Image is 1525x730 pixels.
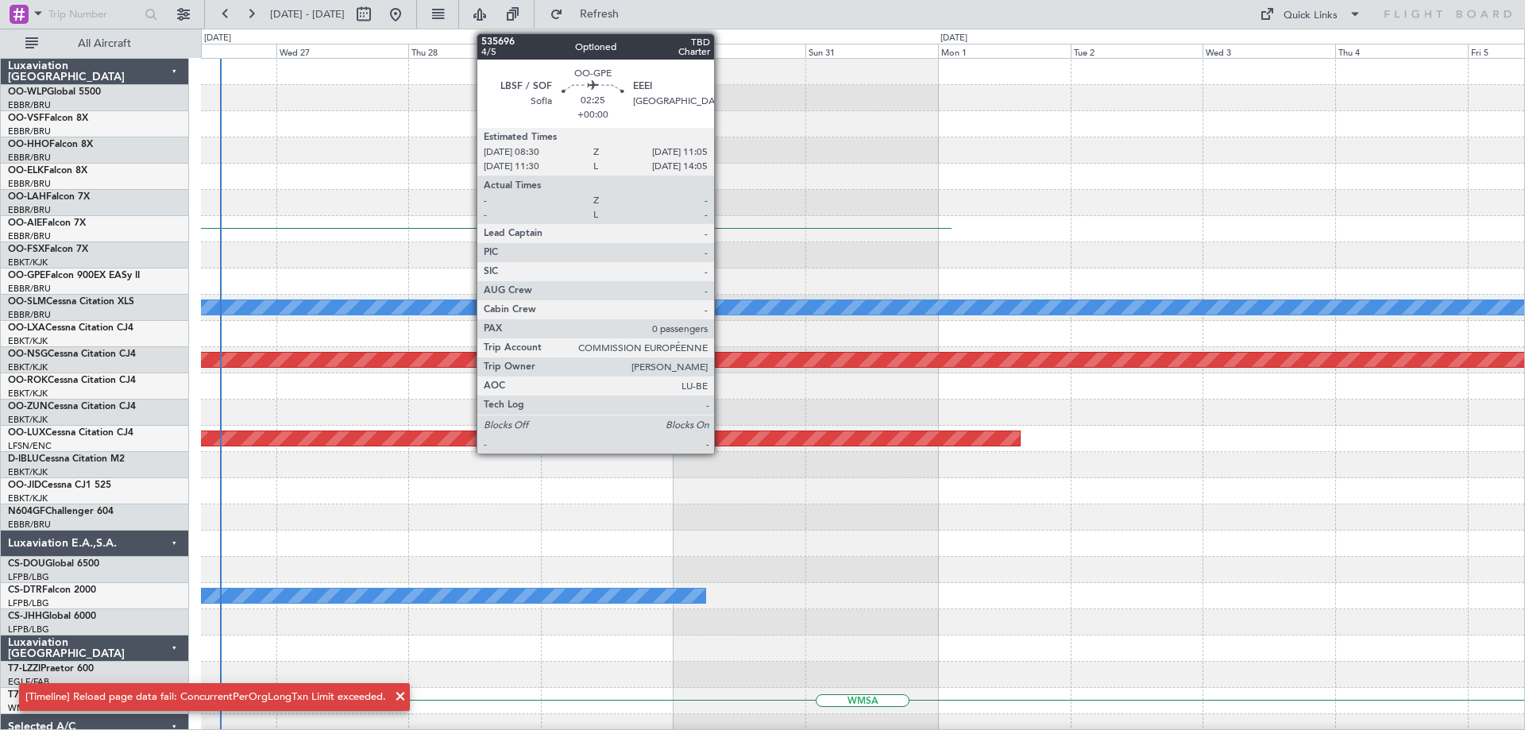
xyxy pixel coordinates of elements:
[8,612,96,621] a: CS-JHHGlobal 6000
[8,323,133,333] a: OO-LXACessna Citation CJ4
[674,44,806,58] div: Sat 30
[8,481,41,490] span: OO-JID
[8,376,136,385] a: OO-ROKCessna Citation CJ4
[408,44,541,58] div: Thu 28
[8,571,49,583] a: LFPB/LBG
[8,297,134,307] a: OO-SLMCessna Citation XLS
[8,204,51,216] a: EBBR/BRU
[8,585,96,595] a: CS-DTRFalcon 2000
[8,414,48,426] a: EBKT/KJK
[8,388,48,400] a: EBKT/KJK
[8,152,51,164] a: EBBR/BRU
[1335,44,1468,58] div: Thu 4
[8,350,136,359] a: OO-NSGCessna Citation CJ4
[276,44,409,58] div: Wed 27
[8,402,136,411] a: OO-ZUNCessna Citation CJ4
[204,32,231,45] div: [DATE]
[8,297,46,307] span: OO-SLM
[8,178,51,190] a: EBBR/BRU
[8,218,86,228] a: OO-AIEFalcon 7X
[8,283,51,295] a: EBBR/BRU
[17,31,172,56] button: All Aircraft
[8,166,44,176] span: OO-ELK
[8,559,45,569] span: CS-DOU
[8,624,49,635] a: LFPB/LBG
[8,271,45,280] span: OO-GPE
[8,481,111,490] a: OO-JIDCessna CJ1 525
[48,2,140,26] input: Trip Number
[8,192,90,202] a: OO-LAHFalcon 7X
[8,140,93,149] a: OO-HHOFalcon 8X
[8,192,46,202] span: OO-LAH
[8,559,99,569] a: CS-DOUGlobal 6500
[8,519,51,531] a: EBBR/BRU
[940,32,967,45] div: [DATE]
[8,612,42,621] span: CS-JHH
[8,99,51,111] a: EBBR/BRU
[8,507,114,516] a: N604GFChallenger 604
[8,87,47,97] span: OO-WLP
[566,9,633,20] span: Refresh
[8,323,45,333] span: OO-LXA
[8,507,45,516] span: N604GF
[1071,44,1203,58] div: Tue 2
[8,597,49,609] a: LFPB/LBG
[1284,8,1338,24] div: Quick Links
[8,257,48,268] a: EBKT/KJK
[8,245,88,254] a: OO-FSXFalcon 7X
[8,335,48,347] a: EBKT/KJK
[8,230,51,242] a: EBBR/BRU
[8,428,45,438] span: OO-LUX
[1203,44,1335,58] div: Wed 3
[8,376,48,385] span: OO-ROK
[8,428,133,438] a: OO-LUXCessna Citation CJ4
[8,140,49,149] span: OO-HHO
[8,166,87,176] a: OO-ELKFalcon 8X
[8,585,42,595] span: CS-DTR
[8,440,52,452] a: LFSN/ENC
[8,466,48,478] a: EBKT/KJK
[8,114,88,123] a: OO-VSFFalcon 8X
[8,492,48,504] a: EBKT/KJK
[8,454,125,464] a: D-IBLUCessna Citation M2
[8,87,101,97] a: OO-WLPGlobal 5500
[8,245,44,254] span: OO-FSX
[270,7,345,21] span: [DATE] - [DATE]
[8,114,44,123] span: OO-VSF
[938,44,1071,58] div: Mon 1
[8,218,42,228] span: OO-AIE
[144,44,276,58] div: Tue 26
[8,126,51,137] a: EBBR/BRU
[8,309,51,321] a: EBBR/BRU
[8,350,48,359] span: OO-NSG
[542,2,638,27] button: Refresh
[41,38,168,49] span: All Aircraft
[805,44,938,58] div: Sun 31
[8,271,140,280] a: OO-GPEFalcon 900EX EASy II
[8,402,48,411] span: OO-ZUN
[541,44,674,58] div: Fri 29
[8,454,39,464] span: D-IBLU
[1252,2,1369,27] button: Quick Links
[25,689,386,705] div: [Timeline] Reload page data fail: ConcurrentPerOrgLongTxn Limit exceeded.
[8,361,48,373] a: EBKT/KJK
